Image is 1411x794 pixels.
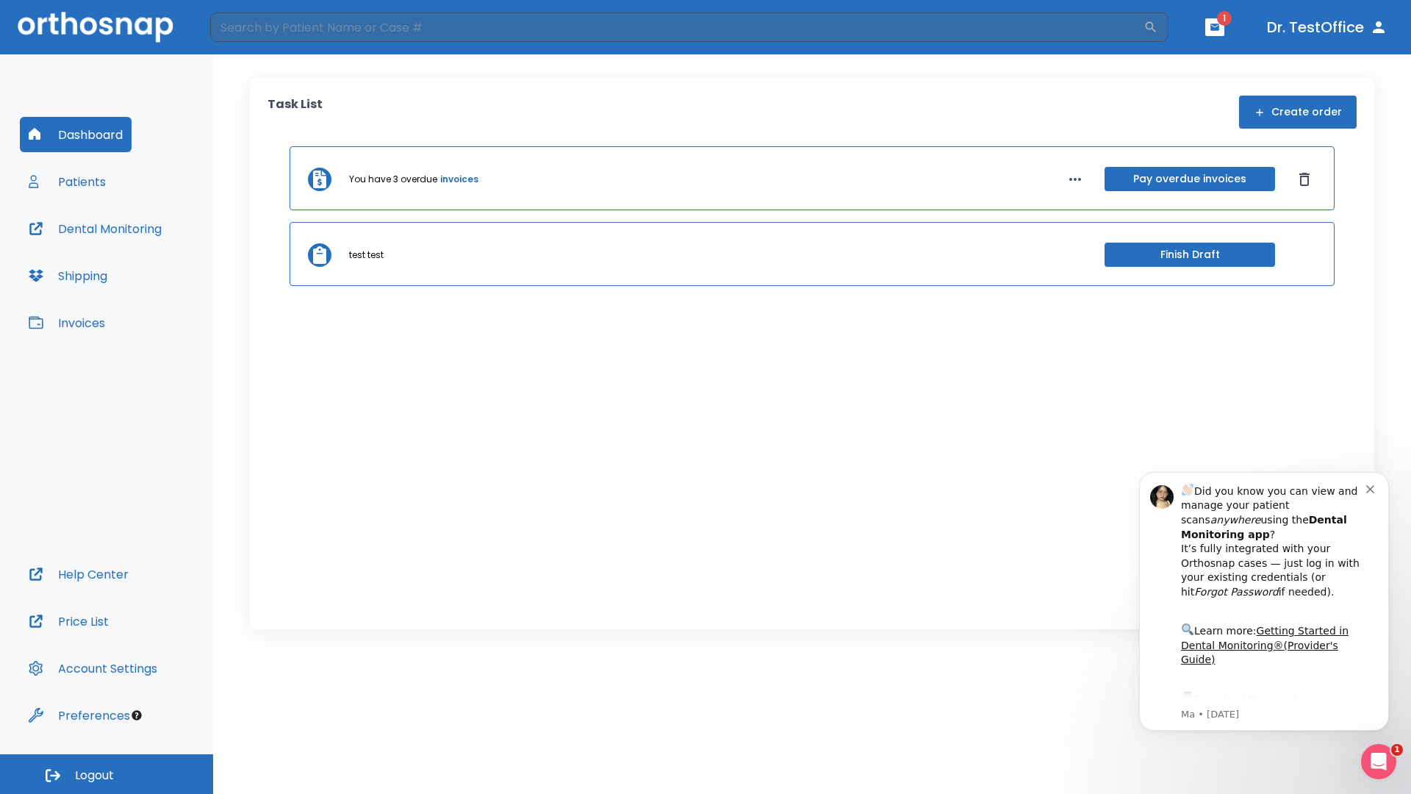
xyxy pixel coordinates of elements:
[440,173,478,186] a: invoices
[64,240,249,315] div: Download the app: | ​ Let us know if you need help getting started!
[20,604,118,639] button: Price List
[1293,168,1316,191] button: Dismiss
[1105,243,1275,267] button: Finish Draft
[20,557,137,592] button: Help Center
[268,96,323,129] p: Task List
[1361,744,1396,779] iframe: Intercom live chat
[20,211,170,246] button: Dental Monitoring
[1239,96,1357,129] button: Create order
[1217,11,1232,26] span: 1
[349,248,384,262] p: test test
[64,243,195,270] a: App Store
[20,651,166,686] button: Account Settings
[1117,450,1411,754] iframe: Intercom notifications message
[1105,167,1275,191] button: Pay overdue invoices
[18,12,173,42] img: Orthosnap
[20,164,115,199] button: Patients
[249,32,261,43] button: Dismiss notification
[1261,14,1393,40] button: Dr. TestOffice
[75,768,114,784] span: Logout
[1391,744,1403,756] span: 1
[20,305,114,340] button: Invoices
[20,698,139,733] button: Preferences
[130,709,143,722] div: Tooltip anchor
[210,12,1143,42] input: Search by Patient Name or Case #
[20,117,132,152] button: Dashboard
[349,173,437,186] p: You have 3 overdue
[64,258,249,271] p: Message from Ma, sent 3w ago
[20,258,116,293] button: Shipping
